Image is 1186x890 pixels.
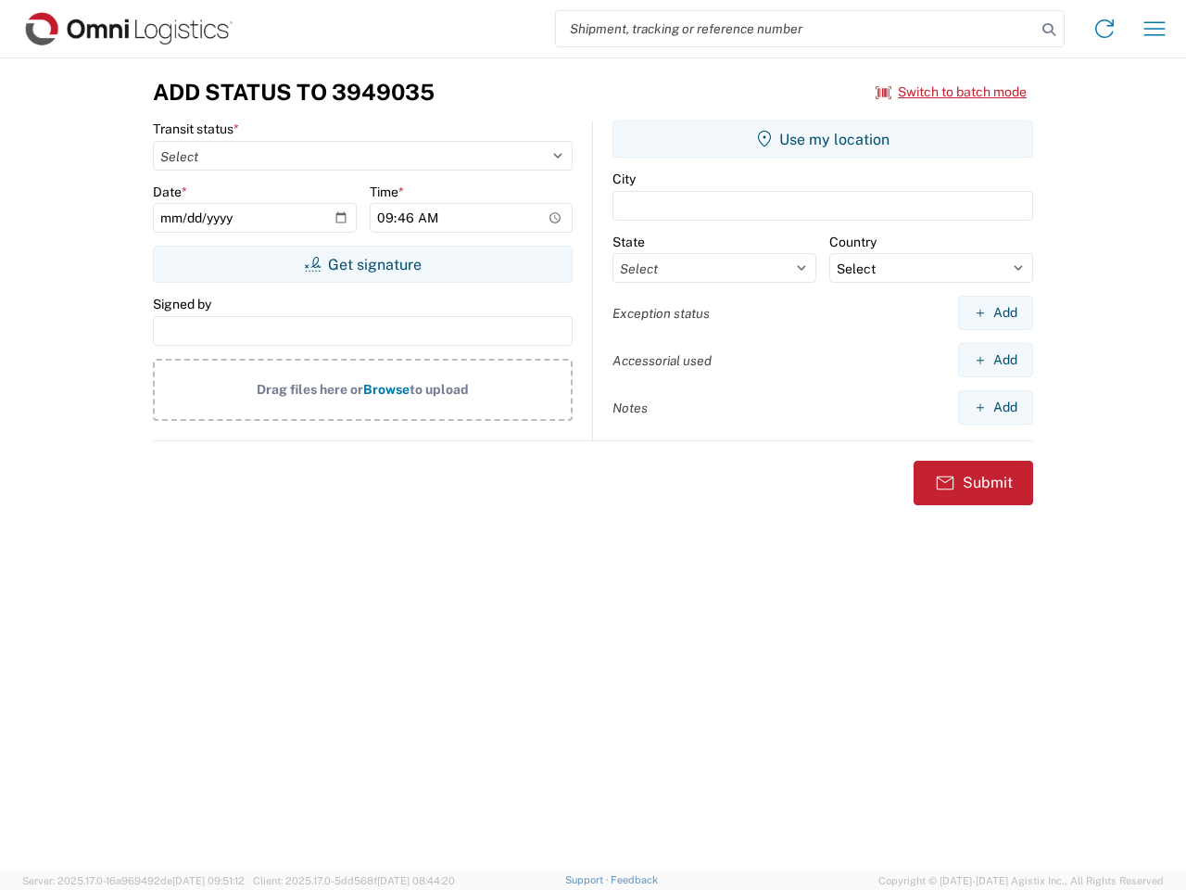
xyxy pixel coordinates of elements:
[612,121,1033,158] button: Use my location
[878,872,1164,889] span: Copyright © [DATE]-[DATE] Agistix Inc., All Rights Reserved
[958,296,1033,330] button: Add
[612,352,712,369] label: Accessorial used
[565,874,612,885] a: Support
[611,874,658,885] a: Feedback
[172,875,245,886] span: [DATE] 09:51:12
[253,875,455,886] span: Client: 2025.17.0-5dd568f
[153,121,239,137] label: Transit status
[958,343,1033,377] button: Add
[612,305,710,322] label: Exception status
[556,11,1036,46] input: Shipment, tracking or reference number
[370,184,404,200] label: Time
[914,461,1033,505] button: Submit
[876,77,1027,108] button: Switch to batch mode
[153,246,573,283] button: Get signature
[153,296,211,312] label: Signed by
[22,875,245,886] span: Server: 2025.17.0-16a969492de
[612,234,645,250] label: State
[153,184,187,200] label: Date
[612,171,636,187] label: City
[257,382,363,397] span: Drag files here or
[410,382,469,397] span: to upload
[958,390,1033,425] button: Add
[153,79,435,106] h3: Add Status to 3949035
[363,382,410,397] span: Browse
[377,875,455,886] span: [DATE] 08:44:20
[829,234,877,250] label: Country
[612,400,648,416] label: Notes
